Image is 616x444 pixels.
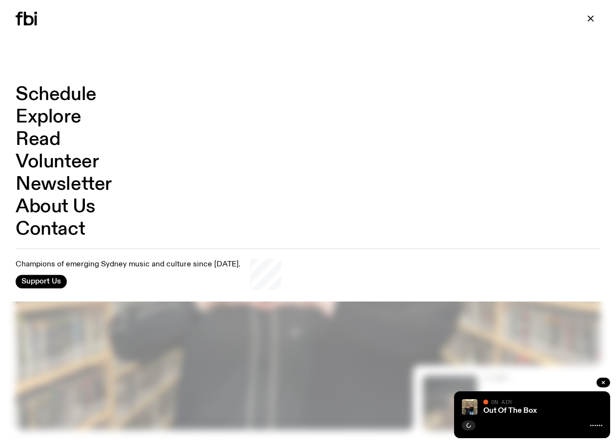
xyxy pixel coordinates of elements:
[16,153,99,171] a: Volunteer
[483,407,537,415] a: Out Of The Box
[16,108,81,126] a: Explore
[16,85,97,104] a: Schedule
[462,399,477,415] img: Matt and Kate stand in the music library and make a heart shape with one hand each.
[21,277,61,286] span: Support Us
[16,275,67,288] button: Support Us
[16,130,60,149] a: Read
[16,175,112,194] a: Newsletter
[491,399,512,405] span: On Air
[16,198,96,216] a: About Us
[16,220,85,239] a: Contact
[16,261,240,270] p: Champions of emerging Sydney music and culture since [DATE].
